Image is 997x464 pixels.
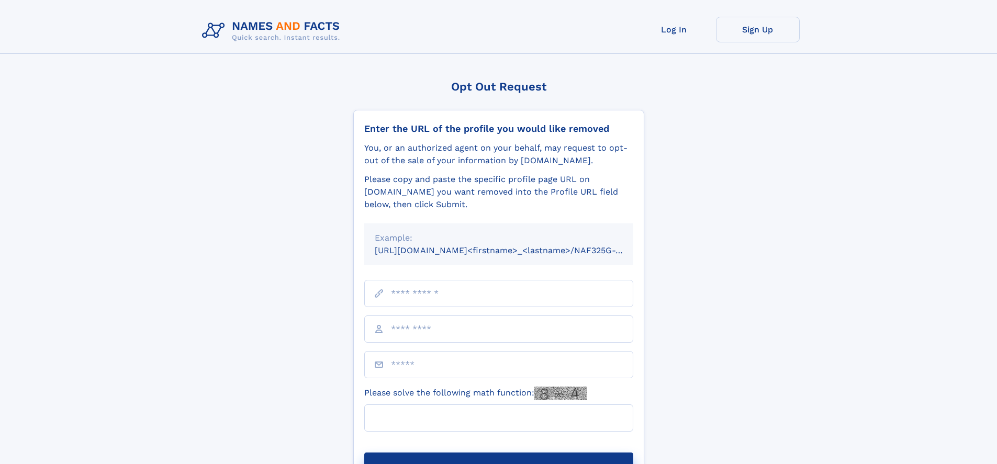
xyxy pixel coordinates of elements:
[353,80,644,93] div: Opt Out Request
[375,232,623,244] div: Example:
[198,17,349,45] img: Logo Names and Facts
[716,17,800,42] a: Sign Up
[632,17,716,42] a: Log In
[364,173,633,211] div: Please copy and paste the specific profile page URL on [DOMAIN_NAME] you want removed into the Pr...
[364,142,633,167] div: You, or an authorized agent on your behalf, may request to opt-out of the sale of your informatio...
[375,245,653,255] small: [URL][DOMAIN_NAME]<firstname>_<lastname>/NAF325G-xxxxxxxx
[364,387,587,400] label: Please solve the following math function:
[364,123,633,134] div: Enter the URL of the profile you would like removed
